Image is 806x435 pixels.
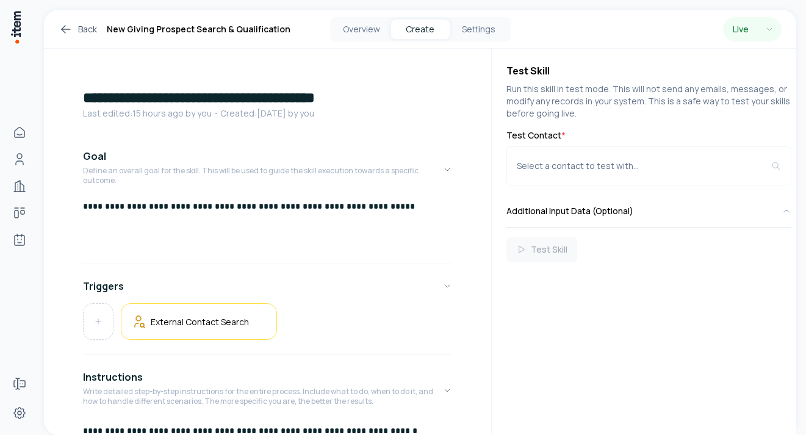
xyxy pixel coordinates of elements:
[506,83,791,120] p: Run this skill in test mode. This will not send any emails, messages, or modify any records in yo...
[7,228,32,252] a: Agents
[7,120,32,145] a: Home
[59,22,97,37] a: Back
[83,387,442,406] p: Write detailed step-by-step instructions for the entire process. Include what to do, when to do i...
[450,20,508,39] button: Settings
[83,303,452,350] div: Triggers
[83,107,452,120] p: Last edited: 15 hours ago by you ・Created: [DATE] by you
[83,279,124,293] h4: Triggers
[83,370,143,384] h4: Instructions
[7,401,32,425] a: Settings
[391,20,450,39] button: Create
[517,160,771,172] div: Select a contact to test with...
[10,10,22,45] img: Item Brain Logo
[7,174,32,198] a: Companies
[333,20,391,39] button: Overview
[83,166,442,185] p: Define an overall goal for the skill. This will be used to guide the skill execution towards a sp...
[506,195,791,227] button: Additional Input Data (Optional)
[7,147,32,171] a: People
[83,200,452,259] div: GoalDefine an overall goal for the skill. This will be used to guide the skill execution towards ...
[83,149,106,164] h4: Goal
[151,316,249,328] h5: External Contact Search
[506,129,791,142] label: Test Contact
[7,201,32,225] a: Deals
[107,22,290,37] h1: New Giving Prospect Search & Qualification
[83,360,452,421] button: InstructionsWrite detailed step-by-step instructions for the entire process. Include what to do, ...
[506,63,791,78] h4: Test Skill
[7,372,32,396] a: Forms
[83,269,452,303] button: Triggers
[83,139,452,200] button: GoalDefine an overall goal for the skill. This will be used to guide the skill execution towards ...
